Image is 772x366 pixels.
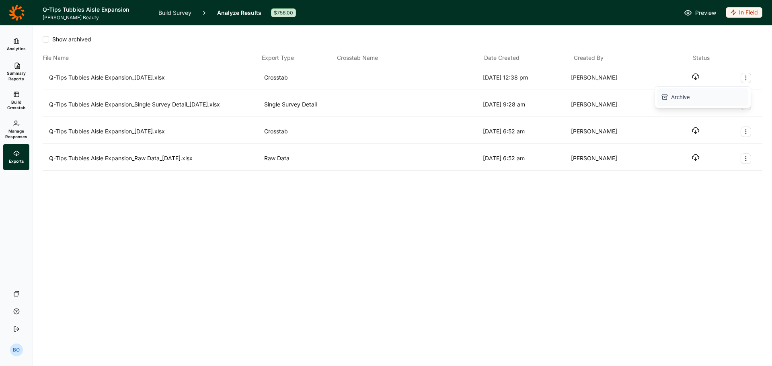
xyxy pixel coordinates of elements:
[43,5,149,14] h1: Q-Tips Tubbies Aisle Expansion
[483,127,568,137] div: [DATE] 6:52 am
[264,73,335,83] div: Crosstab
[271,8,296,17] div: $756.00
[571,100,656,110] div: [PERSON_NAME]
[43,53,259,63] div: File Name
[9,158,24,164] span: Exports
[6,99,26,110] span: Build Crosstab
[264,100,335,110] div: Single Survey Detail
[693,53,710,63] div: Status
[49,153,261,164] div: Q-Tips Tubbies Aisle Expansion_Raw Data_[DATE].xlsx
[571,73,656,83] div: [PERSON_NAME]
[6,70,26,82] span: Summary Reports
[684,8,716,18] a: Preview
[3,115,29,144] a: Manage Responses
[49,35,91,43] span: Show archived
[574,53,660,63] div: Created By
[337,53,481,63] div: Crosstab Name
[3,32,29,57] a: Analytics
[692,127,700,135] button: Download file
[262,53,334,63] div: Export Type
[3,57,29,86] a: Summary Reports
[43,14,149,21] span: [PERSON_NAME] Beauty
[10,344,23,356] div: BO
[7,46,26,51] span: Analytics
[483,73,568,83] div: [DATE] 12:38 pm
[695,8,716,18] span: Preview
[657,88,748,106] button: Archive
[5,128,27,139] span: Manage Responses
[571,127,656,137] div: [PERSON_NAME]
[741,153,751,164] button: Export Actions
[741,73,751,83] button: Export Actions
[49,73,261,83] div: Q-Tips Tubbies Aisle Expansion_[DATE].xlsx
[484,53,571,63] div: Date Created
[692,73,700,81] button: Download file
[483,100,568,110] div: [DATE] 9:28 am
[741,127,751,137] button: Export Actions
[264,127,335,137] div: Crosstab
[571,153,656,164] div: [PERSON_NAME]
[483,153,568,164] div: [DATE] 6:52 am
[3,144,29,170] a: Exports
[264,153,335,164] div: Raw Data
[692,153,700,162] button: Download file
[49,100,261,110] div: Q-Tips Tubbies Aisle Expansion_Single Survey Detail_[DATE].xlsx
[49,127,261,137] div: Q-Tips Tubbies Aisle Expansion_[DATE].xlsx
[726,7,762,18] button: In Field
[3,86,29,115] a: Build Crosstab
